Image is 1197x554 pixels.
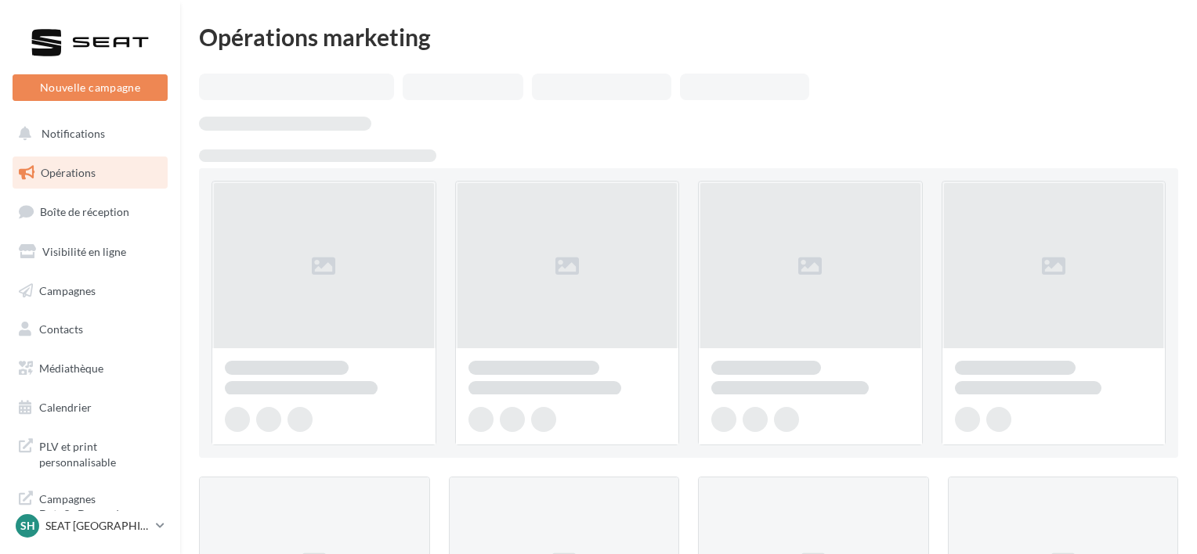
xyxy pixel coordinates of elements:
a: Boîte de réception [9,195,171,228]
a: Calendrier [9,391,171,424]
span: Boîte de réception [40,205,129,218]
span: Notifications [42,127,105,140]
span: Contacts [39,322,83,336]
a: Opérations [9,156,171,189]
p: SEAT [GEOGRAPHIC_DATA] [45,518,150,534]
a: PLV et print personnalisable [9,430,171,476]
a: Campagnes [9,275,171,308]
span: Médiathèque [39,362,103,375]
span: PLV et print personnalisable [39,436,161,469]
a: Médiathèque [9,352,171,385]
div: Opérations marketing [199,25,1178,49]
button: Nouvelle campagne [13,74,168,101]
span: Visibilité en ligne [42,245,126,258]
span: Opérations [41,166,96,179]
a: Visibilité en ligne [9,236,171,268]
a: SH SEAT [GEOGRAPHIC_DATA] [13,511,168,541]
a: Contacts [9,313,171,346]
span: Campagnes [39,283,96,297]
span: Calendrier [39,401,92,414]
span: Campagnes DataOnDemand [39,488,161,522]
button: Notifications [9,117,165,150]
a: Campagnes DataOnDemand [9,482,171,528]
span: SH [20,518,35,534]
